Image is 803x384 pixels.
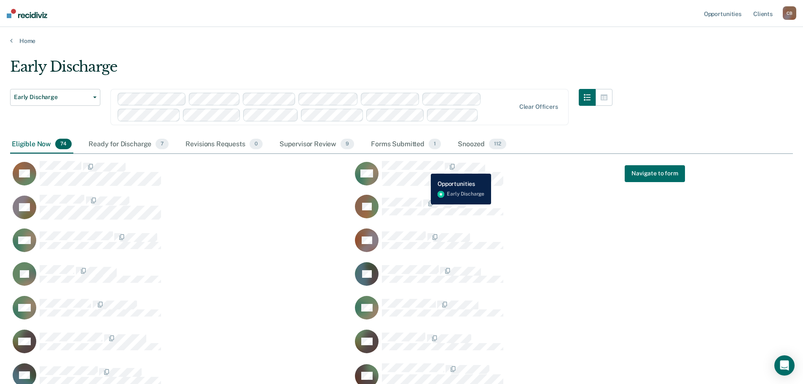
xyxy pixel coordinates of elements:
div: CaseloadOpportunityCell-6775512 [10,329,352,363]
div: Eligible Now74 [10,135,73,154]
button: CB [783,6,796,20]
div: Forms Submitted1 [369,135,443,154]
span: 112 [489,139,506,150]
div: CaseloadOpportunityCell-6346916 [352,228,695,262]
div: CaseloadOpportunityCell-6485410 [352,194,695,228]
div: Clear officers [519,103,558,110]
div: CaseloadOpportunityCell-6940055 [352,329,695,363]
img: Recidiviz [7,9,47,18]
a: Navigate to form link [625,165,685,182]
div: Snoozed112 [456,135,508,154]
div: Revisions Requests0 [184,135,264,154]
a: Home [10,37,793,45]
span: 1 [429,139,441,150]
span: Early Discharge [14,94,90,101]
div: Early Discharge [10,58,612,82]
div: CaseloadOpportunityCell-1080959 [10,161,352,194]
div: Supervisor Review9 [278,135,356,154]
span: 7 [156,139,169,150]
div: C B [783,6,796,20]
div: CaseloadOpportunityCell-1035310 [352,295,695,329]
span: 0 [250,139,263,150]
div: CaseloadOpportunityCell-6749118 [352,262,695,295]
div: CaseloadOpportunityCell-6107177 [352,161,695,194]
div: Open Intercom Messenger [774,355,795,376]
div: CaseloadOpportunityCell-6065880 [10,295,352,329]
button: Navigate to form [625,165,685,182]
div: CaseloadOpportunityCell-6896341 [10,228,352,262]
button: Early Discharge [10,89,100,106]
span: 9 [341,139,354,150]
span: 74 [55,139,72,150]
div: CaseloadOpportunityCell-1015675 [10,262,352,295]
div: Ready for Discharge7 [87,135,170,154]
div: CaseloadOpportunityCell-6020269 [10,194,352,228]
